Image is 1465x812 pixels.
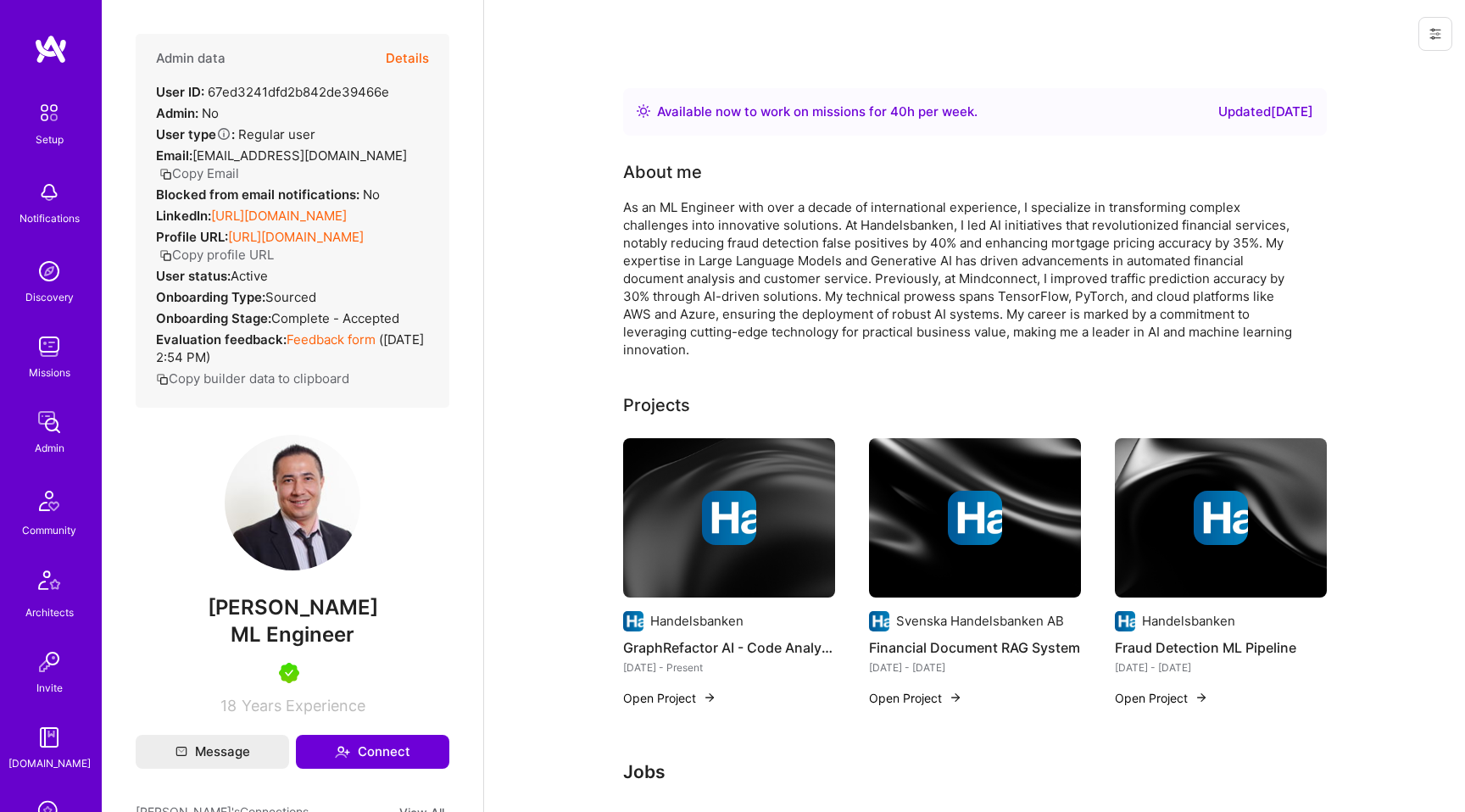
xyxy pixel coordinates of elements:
div: As an ML Engineer with over a decade of international experience, I specialize in transforming co... [623,198,1301,359]
div: About me [623,159,702,185]
strong: User status: [156,268,231,284]
button: Details [386,34,429,83]
img: Availability [637,104,650,118]
a: [URL][DOMAIN_NAME] [211,208,347,224]
div: Discovery [25,288,74,306]
span: ML Engineer [231,622,354,647]
strong: Blocked from email notifications: [156,186,363,203]
i: icon Connect [335,744,350,759]
button: Connect [296,735,449,769]
img: admin teamwork [32,405,66,439]
span: sourced [265,289,316,305]
img: discovery [32,254,66,288]
i: icon Copy [159,249,172,262]
div: [DATE] - [DATE] [1115,659,1327,676]
strong: Admin: [156,105,198,121]
img: A.Teamer in Residence [279,663,299,683]
strong: Profile URL: [156,229,228,245]
a: Feedback form [287,331,376,348]
strong: Evaluation feedback: [156,331,287,348]
img: bell [32,175,66,209]
img: cover [623,438,835,598]
img: setup [31,95,67,131]
div: [DATE] - [DATE] [869,659,1081,676]
img: Company logo [1115,611,1135,631]
span: Active [231,268,268,284]
button: Copy builder data to clipboard [156,370,349,387]
img: Architects [29,563,70,603]
button: Message [136,735,289,769]
i: icon Copy [156,373,169,386]
img: cover [869,438,1081,598]
h4: Financial Document RAG System [869,637,1081,659]
div: ( [DATE] 2:54 PM ) [156,331,429,366]
div: Handelsbanken [650,612,744,630]
img: logo [34,34,68,64]
img: arrow-right [703,691,716,704]
div: 67ed3241dfd2b842de39466e [156,83,389,101]
img: Company logo [869,611,889,631]
img: Invite [32,645,66,679]
strong: User ID: [156,84,204,100]
img: arrow-right [949,691,962,704]
button: Copy profile URL [159,246,274,264]
strong: Onboarding Stage: [156,310,271,326]
strong: LinkedIn: [156,208,211,224]
i: icon Copy [159,168,172,181]
div: Updated [DATE] [1218,102,1313,122]
img: guide book [32,720,66,754]
h4: Fraud Detection ML Pipeline [1115,637,1327,659]
div: Architects [25,603,74,621]
div: Community [22,521,76,539]
img: Community [29,481,70,521]
div: Setup [36,131,64,148]
div: Missions [29,364,70,381]
i: icon Mail [175,746,187,758]
div: Notifications [19,209,80,227]
div: Admin [35,439,64,457]
div: Regular user [156,125,315,143]
i: Help [216,126,231,142]
span: Years Experience [242,697,365,715]
button: Open Project [1115,689,1208,707]
a: [URL][DOMAIN_NAME] [228,229,364,245]
img: Company logo [1194,491,1248,545]
strong: Onboarding Type: [156,289,265,305]
div: [DOMAIN_NAME] [8,754,91,772]
img: arrow-right [1195,691,1208,704]
span: [PERSON_NAME] [136,595,449,620]
span: [EMAIL_ADDRESS][DOMAIN_NAME] [192,147,407,164]
img: Company logo [702,491,756,545]
span: 18 [220,697,237,715]
img: Company logo [948,491,1002,545]
img: User Avatar [225,435,360,570]
div: Invite [36,679,63,697]
button: Open Project [869,689,962,707]
span: 40 [890,103,907,120]
h3: Jobs [623,761,1327,782]
h4: GraphRefactor AI - Code Analysis & Optimization Platform [623,637,835,659]
img: cover [1115,438,1327,598]
div: Projects [623,392,690,418]
div: Available now to work on missions for h per week . [657,102,978,122]
span: Complete - Accepted [271,310,399,326]
div: Svenska Handelsbanken AB [896,612,1064,630]
img: teamwork [32,330,66,364]
strong: Email: [156,147,192,164]
button: Open Project [623,689,716,707]
button: Copy Email [159,164,239,182]
div: [DATE] - Present [623,659,835,676]
strong: User type : [156,126,235,142]
div: No [156,186,380,203]
img: Company logo [623,611,643,631]
div: No [156,104,219,122]
div: Handelsbanken [1142,612,1235,630]
h4: Admin data [156,51,226,66]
